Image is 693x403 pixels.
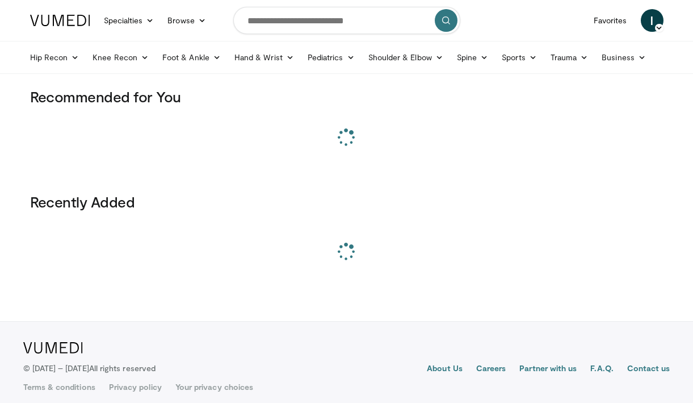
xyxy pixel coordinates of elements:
[30,15,90,26] img: VuMedi Logo
[595,46,653,69] a: Business
[476,363,506,376] a: Careers
[450,46,495,69] a: Spine
[233,7,460,34] input: Search topics, interventions
[97,9,161,32] a: Specialties
[23,381,95,393] a: Terms & conditions
[23,363,156,374] p: © [DATE] – [DATE]
[161,9,213,32] a: Browse
[228,46,301,69] a: Hand & Wrist
[495,46,544,69] a: Sports
[362,46,450,69] a: Shoulder & Elbow
[641,9,663,32] a: I
[587,9,634,32] a: Favorites
[175,381,253,393] a: Your privacy choices
[30,88,663,106] h3: Recommended for You
[627,363,670,376] a: Contact us
[427,363,463,376] a: About Us
[89,363,156,373] span: All rights reserved
[590,363,613,376] a: F.A.Q.
[23,46,86,69] a: Hip Recon
[23,342,83,354] img: VuMedi Logo
[544,46,595,69] a: Trauma
[109,381,162,393] a: Privacy policy
[301,46,362,69] a: Pediatrics
[519,363,577,376] a: Partner with us
[156,46,228,69] a: Foot & Ankle
[30,193,663,211] h3: Recently Added
[86,46,156,69] a: Knee Recon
